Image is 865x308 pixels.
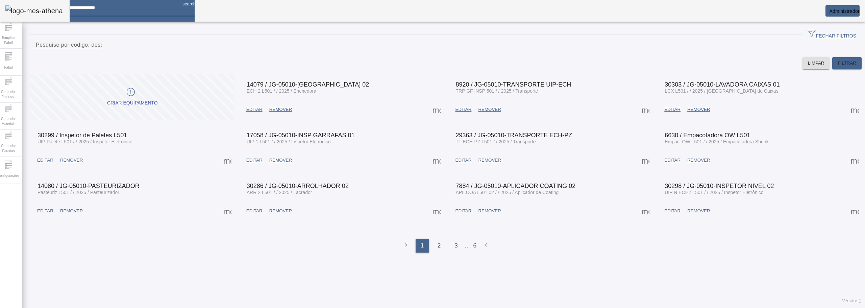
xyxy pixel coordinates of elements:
span: Versão: () [842,299,862,303]
button: EDITAR [661,103,684,116]
button: REMOVER [684,205,713,217]
span: EDITAR [37,208,53,214]
span: REMOVER [478,157,501,164]
button: REMOVER [475,205,504,217]
span: REMOVER [60,157,83,164]
span: 17058 / JG-05010-INSP GARRAFAS 01 [247,132,355,139]
span: 3 [454,242,458,250]
span: REMOVER [687,208,710,214]
button: REMOVER [684,103,713,116]
span: 30298 / JG-05010-INSPETOR NIVEL 02 [665,183,774,189]
span: 8920 / JG-05010-TRANSPORTE UIP-ECH [456,81,571,88]
button: EDITAR [452,103,475,116]
span: REMOVER [269,157,292,164]
button: REMOVER [57,154,86,166]
span: APL.COAT.501.02 / / 2025 / Aplicador de Coating [456,190,559,195]
button: REMOVER [266,103,295,116]
button: REMOVER [57,205,86,217]
button: FECHAR FILTROS [802,28,862,41]
span: Administrador [829,8,860,14]
span: ARR 2 L501 / / 2025 / Lacrador [247,190,312,195]
span: Pasteuriz.L501 / / 2025 / Pasteurizador [38,190,119,195]
span: 29363 / JG-05010-TRANSPORTE ECH-PZ [456,132,572,139]
span: 14079 / JG-05010-[GEOGRAPHIC_DATA] 02 [247,81,369,88]
button: Mais [221,205,233,217]
button: EDITAR [243,154,266,166]
span: REMOVER [60,208,83,214]
button: Mais [430,154,443,166]
span: 6630 / Empacotadora OW L501 [665,132,750,139]
li: 6 [473,239,476,253]
span: EDITAR [246,157,263,164]
button: CRIAR EQUIPAMENTO [30,74,234,120]
button: EDITAR [452,205,475,217]
span: EDITAR [246,208,263,214]
button: Mais [221,154,233,166]
button: REMOVER [266,154,295,166]
span: Fabril [2,63,15,72]
span: REMOVER [269,208,292,214]
span: 2 [438,242,441,250]
button: Mais [430,103,443,116]
button: REMOVER [684,154,713,166]
span: FECHAR FILTROS [808,29,856,40]
span: EDITAR [455,208,472,214]
button: EDITAR [34,154,57,166]
button: Mais [848,154,861,166]
button: Mais [848,103,861,116]
span: EDITAR [246,106,263,113]
span: FILTRAR [838,60,856,67]
button: EDITAR [661,154,684,166]
span: REMOVER [687,157,710,164]
button: EDITAR [661,205,684,217]
span: 30303 / JG-05010-LAVADORA CAIXAS 01 [665,81,780,88]
span: TRP GF INSP 501 / / 2025 / Transporte [456,88,538,94]
span: LCX L501 / / 2025 / [GEOGRAPHIC_DATA] de Caixas [665,88,778,94]
mat-label: Pesquise por código, descrição, descrição abreviada, capacidade ou ano de fabricação [36,42,259,48]
span: EDITAR [664,157,681,164]
span: REMOVER [687,106,710,113]
span: ECH 2 L501 / / 2025 / Enchedora [247,88,316,94]
span: 30299 / Inspetor de Paletes L501 [38,132,127,139]
button: EDITAR [243,205,266,217]
button: Mais [639,154,651,166]
li: ... [465,239,471,253]
button: EDITAR [34,205,57,217]
button: REMOVER [475,154,504,166]
span: UIP Palete L501 / / 2025 / Inspetor Eletrônico [38,139,132,144]
span: 7884 / JG-05010-APLICADOR COATING 02 [456,183,576,189]
span: EDITAR [455,157,472,164]
span: EDITAR [664,208,681,214]
button: Mais [639,205,651,217]
span: REMOVER [478,106,501,113]
button: Mais [430,205,443,217]
button: Mais [639,103,651,116]
div: CRIAR EQUIPAMENTO [107,100,158,106]
span: EDITAR [37,157,53,164]
span: TT ECH-PZ L501 / / 2025 / Transporte [456,139,536,144]
span: Empac. OW L501 / / 2025 / Empacotadora Shrink [665,139,768,144]
span: REMOVER [269,106,292,113]
button: REMOVER [475,103,504,116]
span: 14080 / JG-05010-PASTEURIZADOR [38,183,140,189]
img: logo-mes-athena [5,5,63,16]
button: LIMPAR [802,57,830,69]
span: UIP N ECH2 L501 / / 2025 / Inspetor Eletrônico [665,190,763,195]
button: REMOVER [266,205,295,217]
span: UIP 1 L501 / / 2025 / Inspetor Eletrônico [247,139,331,144]
button: EDITAR [452,154,475,166]
button: EDITAR [243,103,266,116]
span: REMOVER [478,208,501,214]
span: EDITAR [455,106,472,113]
button: FILTRAR [832,57,862,69]
button: Mais [848,205,861,217]
span: 30286 / JG-05010-ARROLHADOR 02 [247,183,349,189]
span: LIMPAR [808,60,824,67]
span: EDITAR [664,106,681,113]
